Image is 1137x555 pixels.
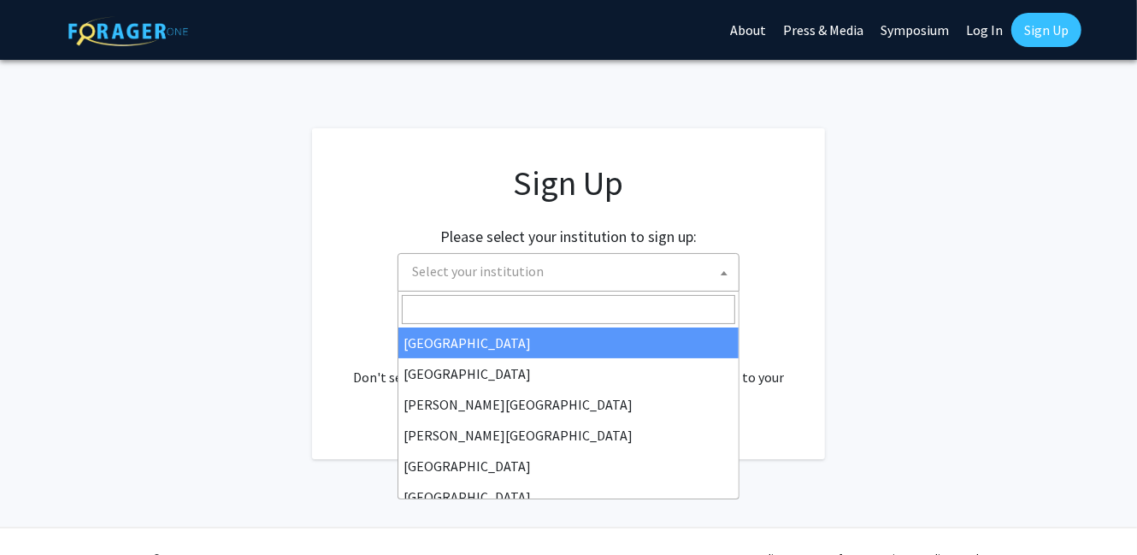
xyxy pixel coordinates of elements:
h1: Sign Up [346,162,791,204]
span: Select your institution [412,263,544,280]
li: [GEOGRAPHIC_DATA] [398,358,739,389]
li: [PERSON_NAME][GEOGRAPHIC_DATA] [398,389,739,420]
div: Already have an account? . Don't see your institution? about bringing ForagerOne to your institut... [346,326,791,408]
a: Sign Up [1011,13,1081,47]
iframe: Chat [13,478,73,542]
span: Select your institution [398,253,739,292]
li: [GEOGRAPHIC_DATA] [398,481,739,512]
h2: Please select your institution to sign up: [440,227,697,246]
li: [GEOGRAPHIC_DATA] [398,328,739,358]
span: Select your institution [405,254,739,289]
img: ForagerOne Logo [68,16,188,46]
input: Search [402,295,735,324]
li: [GEOGRAPHIC_DATA] [398,451,739,481]
li: [PERSON_NAME][GEOGRAPHIC_DATA] [398,420,739,451]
